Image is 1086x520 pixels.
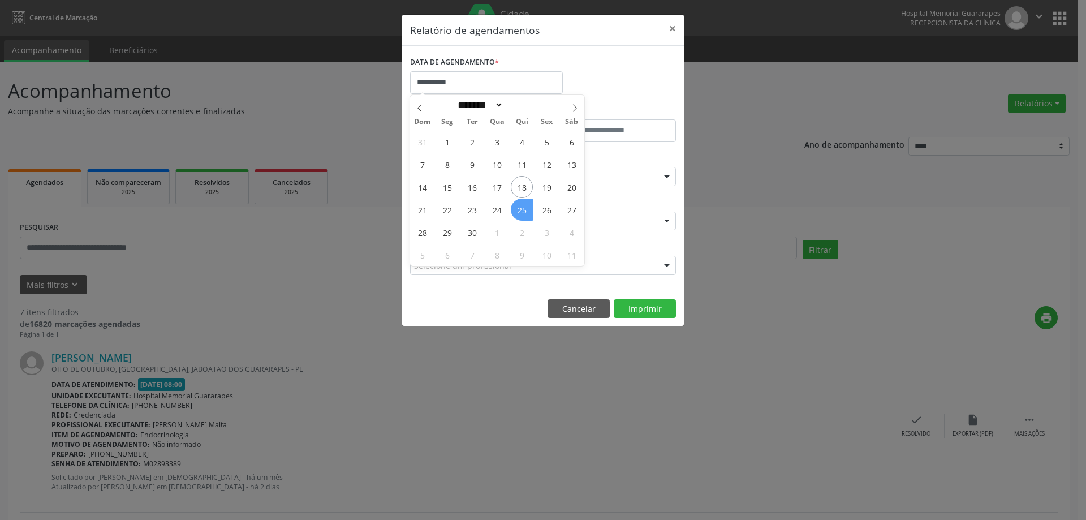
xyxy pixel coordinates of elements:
span: Setembro 25, 2025 [511,199,533,221]
span: Setembro 18, 2025 [511,176,533,198]
span: Selecione um profissional [414,260,511,272]
select: Month [454,99,503,111]
span: Setembro 9, 2025 [461,153,483,175]
span: Qua [485,118,510,126]
span: Setembro 10, 2025 [486,153,508,175]
span: Setembro 13, 2025 [561,153,583,175]
span: Setembro 27, 2025 [561,199,583,221]
span: Setembro 4, 2025 [511,131,533,153]
span: Outubro 7, 2025 [461,244,483,266]
label: DATA DE AGENDAMENTO [410,54,499,71]
span: Dom [410,118,435,126]
span: Setembro 15, 2025 [436,176,458,198]
span: Setembro 14, 2025 [411,176,433,198]
span: Setembro 29, 2025 [436,221,458,243]
span: Setembro 24, 2025 [486,199,508,221]
input: Year [503,99,541,111]
h5: Relatório de agendamentos [410,23,540,37]
button: Imprimir [614,299,676,319]
span: Outubro 2, 2025 [511,221,533,243]
span: Setembro 17, 2025 [486,176,508,198]
span: Setembro 20, 2025 [561,176,583,198]
span: Setembro 12, 2025 [536,153,558,175]
span: Setembro 16, 2025 [461,176,483,198]
span: Setembro 30, 2025 [461,221,483,243]
button: Close [661,15,684,42]
span: Setembro 2, 2025 [461,131,483,153]
span: Outubro 4, 2025 [561,221,583,243]
span: Outubro 9, 2025 [511,244,533,266]
span: Setembro 11, 2025 [511,153,533,175]
span: Setembro 26, 2025 [536,199,558,221]
span: Setembro 21, 2025 [411,199,433,221]
span: Setembro 6, 2025 [561,131,583,153]
span: Agosto 31, 2025 [411,131,433,153]
span: Setembro 8, 2025 [436,153,458,175]
span: Qui [510,118,535,126]
span: Setembro 3, 2025 [486,131,508,153]
span: Ter [460,118,485,126]
span: Outubro 6, 2025 [436,244,458,266]
label: ATÉ [546,102,676,119]
span: Setembro 19, 2025 [536,176,558,198]
span: Outubro 5, 2025 [411,244,433,266]
span: Outubro 8, 2025 [486,244,508,266]
span: Sáb [559,118,584,126]
button: Cancelar [548,299,610,319]
span: Setembro 23, 2025 [461,199,483,221]
span: Setembro 5, 2025 [536,131,558,153]
span: Sex [535,118,559,126]
span: Outubro 3, 2025 [536,221,558,243]
span: Seg [435,118,460,126]
span: Outubro 10, 2025 [536,244,558,266]
span: Outubro 1, 2025 [486,221,508,243]
span: Outubro 11, 2025 [561,244,583,266]
span: Setembro 22, 2025 [436,199,458,221]
span: Setembro 1, 2025 [436,131,458,153]
span: Setembro 7, 2025 [411,153,433,175]
span: Setembro 28, 2025 [411,221,433,243]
